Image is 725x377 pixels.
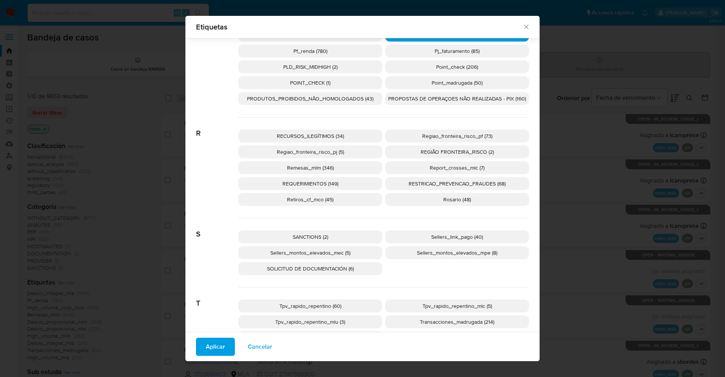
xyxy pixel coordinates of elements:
[275,318,345,326] span: Tpv_rapido_repentino_mlu (3)
[238,300,382,312] div: Tpv_rapido_repentino (60)
[421,148,494,156] span: REGIÃO FRONTEIRA_RISCO (2)
[238,161,382,174] div: Remesas_mlm (346)
[238,177,382,190] div: REQUERIMIENTOS (149)
[238,315,382,328] div: Tpv_rapido_repentino_mlu (3)
[385,45,529,57] div: Pj_faturamento (85)
[432,79,483,87] span: Point_madrugada (50)
[293,47,327,55] span: Pf_renda (780)
[385,60,529,73] div: Point_check (206)
[270,249,350,256] span: Sellers_montos_elevados_mec (5)
[385,130,529,142] div: Regiao_fronteira_risco_pf (73)
[385,300,529,312] div: Tpv_rapido_repentino_mlc (5)
[290,79,330,87] span: POINT_CHECK (1)
[238,230,382,243] div: SANCTIONS (2)
[267,265,354,272] span: SOLICITUD DE DOCUMENTACIÓN (6)
[279,302,341,310] span: Tpv_rapido_repentino (60)
[238,92,382,105] div: PRODUTOS_PROIBIDOS_NÃO_HOMOLOGADOS (43)
[388,95,526,102] span: PROPOSTAS DE OPERAÇOES NÃO REALIZADAS - PIX (160)
[385,315,529,328] div: Transacciones_madrugada (214)
[422,132,492,140] span: Regiao_fronteira_risco_pf (73)
[431,233,483,241] span: Sellers_link_pago (40)
[196,338,235,356] button: Aplicar
[238,76,382,89] div: POINT_CHECK (1)
[247,95,373,102] span: PRODUTOS_PROIBIDOS_NÃO_HOMOLOGADOS (43)
[238,45,382,57] div: Pf_renda (780)
[206,338,225,355] span: Aplicar
[277,148,344,156] span: Regiao_fronteira_risco_pj (5)
[417,249,497,256] span: Sellers_montos_elevados_mpe (8)
[385,161,529,174] div: Report_crosses_mlc (7)
[385,145,529,158] div: REGIÃO FRONTEIRA_RISCO (2)
[287,196,333,203] span: Retiros_cf_mco (45)
[385,177,529,190] div: RESTRICAO_PREVENCAO_FRAUDES (68)
[385,230,529,243] div: Sellers_link_pago (40)
[423,302,492,310] span: Tpv_rapido_repentino_mlc (5)
[385,92,529,105] div: PROPOSTAS DE OPERAÇOES NÃO REALIZADAS - PIX (160)
[287,164,334,172] span: Remesas_mlm (346)
[238,338,282,356] button: Cancelar
[238,246,382,259] div: Sellers_montos_elevados_mec (5)
[435,47,480,55] span: Pj_faturamento (85)
[282,180,338,187] span: REQUERIMIENTOS (149)
[430,164,484,172] span: Report_crosses_mlc (7)
[283,63,338,71] span: PLD_RISK_MIDHIGH (2)
[238,60,382,73] div: PLD_RISK_MIDHIGH (2)
[238,331,382,344] div: Transacciones_madrugada_mlu (7)
[420,318,494,326] span: Transacciones_madrugada (214)
[238,145,382,158] div: Regiao_fronteira_risco_pj (5)
[238,193,382,206] div: Retiros_cf_mco (45)
[385,193,529,206] div: Rosario (48)
[277,132,344,140] span: RECURSOS_ILEGÍTIMOS (34)
[196,23,523,31] span: Etiquetas
[293,233,328,241] span: SANCTIONS (2)
[385,76,529,89] div: Point_madrugada (50)
[436,63,478,71] span: Point_check (206)
[385,246,529,259] div: Sellers_montos_elevados_mpe (8)
[248,338,272,355] span: Cancelar
[196,117,238,138] span: R
[238,262,382,275] div: SOLICITUD DE DOCUMENTACIÓN (6)
[443,196,471,203] span: Rosario (48)
[409,180,506,187] span: RESTRICAO_PREVENCAO_FRAUDES (68)
[238,130,382,142] div: RECURSOS_ILEGÍTIMOS (34)
[523,23,529,30] button: Cerrar
[196,287,238,308] span: T
[196,218,238,239] span: S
